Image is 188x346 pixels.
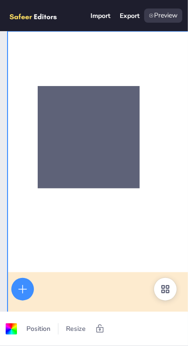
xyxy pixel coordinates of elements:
[90,11,110,20] div: Import
[25,324,52,333] span: Position
[120,11,139,20] div: Export
[64,324,88,333] span: Resize
[144,9,182,23] div: Preview
[6,9,71,23] img: logo.png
